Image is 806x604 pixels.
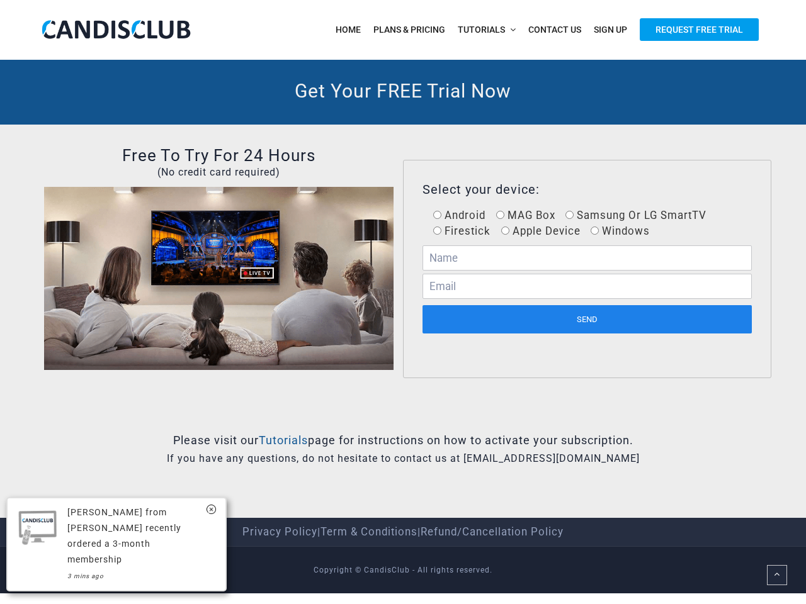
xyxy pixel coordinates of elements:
img: CandisClub [41,19,192,40]
span: Sign Up [594,25,627,35]
input: Email [423,274,752,299]
input: Apple Device [501,226,509,235]
input: Windows [591,226,599,235]
span: Windows [599,225,650,237]
input: MAG Box [496,211,504,219]
span: Select your device: [423,182,540,197]
span: Request Free Trial [640,18,759,41]
a: Plans & Pricing [367,17,451,43]
a: Refund/Cancellation Policy [421,525,564,538]
span: Samsung Or LG SmartTV [574,209,707,221]
span: Please visit our page for instructions on how to activate your subscription. [173,433,633,447]
span: (No credit card required) [157,166,280,178]
input: Send [423,305,752,333]
span: Home [336,25,361,35]
input: Android [433,211,441,219]
input: Name [423,245,752,271]
a: Home [329,17,367,43]
a: Back to top [767,565,787,585]
center: | | [44,524,762,540]
span: Apple Device [509,225,581,237]
a: Privacy Policy [242,525,317,538]
span: Tutorials [458,25,505,35]
input: Samsung Or LG SmartTV [565,211,574,219]
a: Contact Us [522,17,587,43]
a: Term & Conditions [321,525,417,538]
a: Tutorials [451,17,522,43]
span: Firestick [441,225,491,237]
span: Free To Try For 24 Hours [122,146,315,165]
small: 3 mins ago [67,573,104,579]
span: Plans & Pricing [373,25,445,35]
a: Sign Up [587,17,633,43]
div: [PERSON_NAME] from [PERSON_NAME] recently ordered a 3-month membership [67,505,194,584]
input: Firestick [433,226,441,235]
span: If you have any questions, do not hesitate to contact us at [EMAIL_ADDRESS][DOMAIN_NAME] [167,452,640,464]
img: close [207,505,216,514]
span: Contact Us [528,25,581,35]
a: Tutorials [259,433,308,447]
img: icon.png [14,505,61,550]
div: Copyright © CandisClub - All rights reserved. [35,562,771,578]
span: Android [441,209,485,221]
span: MAG Box [504,209,555,221]
span: Get Your FREE Trial Now [295,80,511,102]
a: Request Free Trial [633,17,765,43]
